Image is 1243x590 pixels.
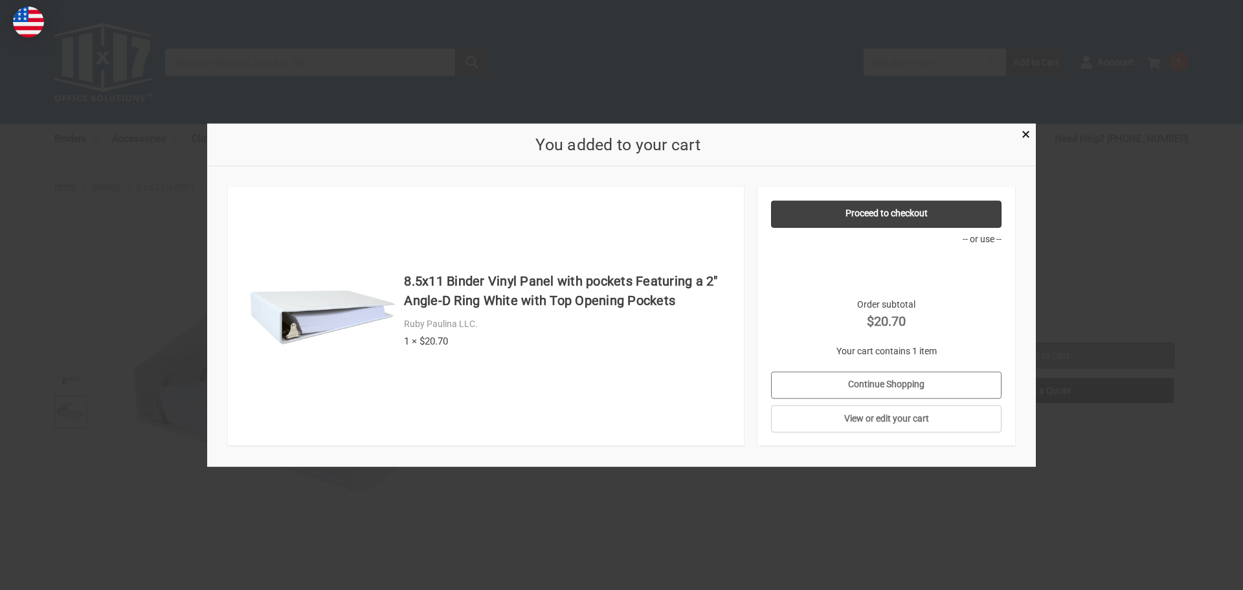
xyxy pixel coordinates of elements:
[404,317,730,331] div: Ruby Paulina LLC.
[771,405,1002,433] a: View or edit your cart
[1019,126,1033,140] a: Close
[13,6,44,38] img: duty and tax information for United States
[1022,125,1030,144] span: ×
[404,334,730,348] div: 1 × $20.70
[771,297,1002,330] div: Order subtotal
[771,371,1002,398] a: Continue Shopping
[248,242,398,391] img: 8.5x11 Binder Vinyl Panel with pockets Featuring a 2" Angle-D Ring White
[771,232,1002,245] p: -- or use --
[228,132,1009,157] h2: You added to your cart
[404,271,730,310] h4: 8.5x11 Binder Vinyl Panel with pockets Featuring a 2" Angle-D Ring White with Top Opening Pockets
[771,344,1002,357] p: Your cart contains 1 item
[771,311,1002,330] strong: $20.70
[771,200,1002,227] a: Proceed to checkout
